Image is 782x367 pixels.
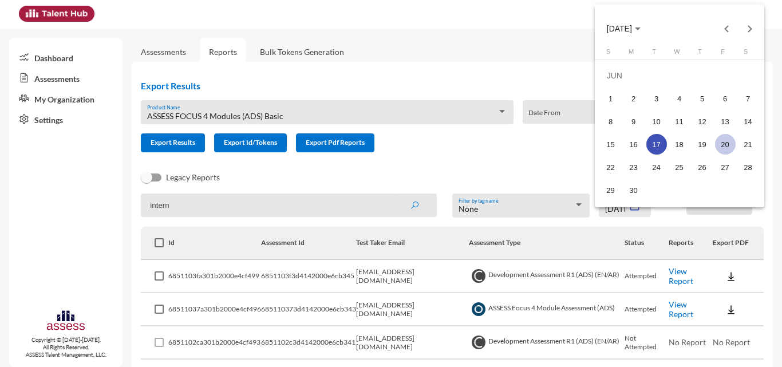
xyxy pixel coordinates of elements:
div: 5 [692,88,713,109]
div: 13 [715,111,736,132]
td: June 3, 2025 [645,87,668,110]
td: June 26, 2025 [691,156,714,179]
div: 10 [646,111,667,132]
span: [DATE] [607,25,632,34]
td: June 5, 2025 [691,87,714,110]
div: 18 [669,134,690,155]
td: June 24, 2025 [645,156,668,179]
div: 23 [623,157,644,177]
td: June 17, 2025 [645,133,668,156]
div: 2 [623,88,644,109]
div: 20 [715,134,736,155]
td: June 4, 2025 [668,87,691,110]
td: June 28, 2025 [737,156,760,179]
div: 3 [646,88,667,109]
button: Choose month and year [598,17,650,40]
td: June 2, 2025 [622,87,645,110]
div: 9 [623,111,644,132]
button: Next month [738,17,761,40]
td: June 14, 2025 [737,110,760,133]
div: 11 [669,111,690,132]
td: June 16, 2025 [622,133,645,156]
th: Wednesday [668,48,691,60]
div: 28 [738,157,759,177]
th: Friday [714,48,737,60]
td: June 27, 2025 [714,156,737,179]
td: June 23, 2025 [622,156,645,179]
td: June 19, 2025 [691,133,714,156]
div: 6 [715,88,736,109]
th: Monday [622,48,645,60]
div: 27 [715,157,736,177]
td: June 21, 2025 [737,133,760,156]
div: 14 [738,111,759,132]
div: 26 [692,157,713,177]
td: June 29, 2025 [599,179,622,202]
td: June 10, 2025 [645,110,668,133]
td: JUN [599,64,760,87]
div: 21 [738,134,759,155]
th: Thursday [691,48,714,60]
td: June 20, 2025 [714,133,737,156]
td: June 7, 2025 [737,87,760,110]
td: June 18, 2025 [668,133,691,156]
div: 22 [601,157,621,177]
td: June 12, 2025 [691,110,714,133]
th: Saturday [737,48,760,60]
td: June 9, 2025 [622,110,645,133]
td: June 6, 2025 [714,87,737,110]
div: 8 [601,111,621,132]
td: June 25, 2025 [668,156,691,179]
div: 24 [646,157,667,177]
th: Tuesday [645,48,668,60]
div: 19 [692,134,713,155]
button: Previous month [715,17,738,40]
div: 25 [669,157,690,177]
td: June 15, 2025 [599,133,622,156]
td: June 1, 2025 [599,87,622,110]
div: 30 [623,180,644,200]
td: June 30, 2025 [622,179,645,202]
div: 29 [601,180,621,200]
div: 17 [646,134,667,155]
td: June 22, 2025 [599,156,622,179]
div: 7 [738,88,759,109]
th: Sunday [599,48,622,60]
td: June 13, 2025 [714,110,737,133]
td: June 8, 2025 [599,110,622,133]
div: 16 [623,134,644,155]
div: 12 [692,111,713,132]
div: 15 [601,134,621,155]
div: 1 [601,88,621,109]
div: 4 [669,88,690,109]
td: June 11, 2025 [668,110,691,133]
